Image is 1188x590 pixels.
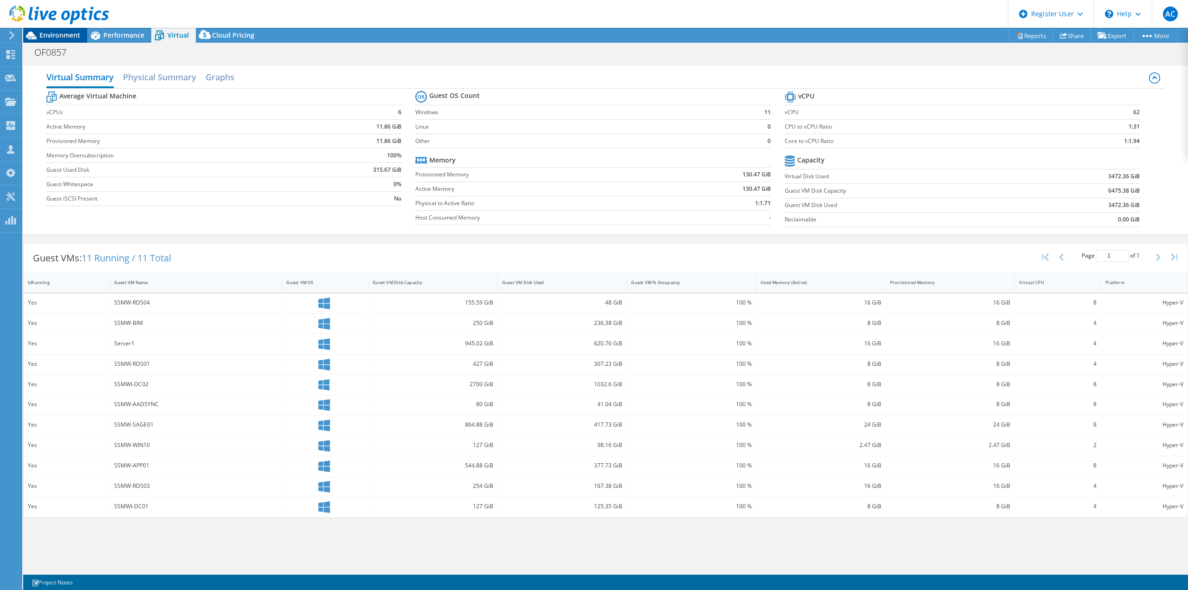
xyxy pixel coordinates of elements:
div: Guest VM OS [286,279,353,285]
div: Hyper-V [1105,338,1183,349]
h2: Virtual Summary [46,68,114,88]
div: Hyper-V [1105,318,1183,328]
div: Used Memory (Active) [761,279,870,285]
div: 8 GiB [890,359,1011,369]
div: 427 GiB [373,359,493,369]
div: 48 GiB [502,298,623,308]
h2: Graphs [206,68,234,86]
label: Physical to Active Ratio [415,199,667,208]
div: 16 GiB [761,481,881,491]
div: 2700 GiB [373,379,493,389]
div: SSMW-APP01 [114,460,278,471]
b: 11.86 GiB [376,136,401,146]
div: Hyper-V [1105,501,1183,512]
div: 8 GiB [761,379,881,389]
div: 254 GiB [373,481,493,491]
span: Cloud Pricing [212,31,254,39]
div: SSMW-RDS04 [114,298,278,308]
div: 100 % [631,338,752,349]
b: 6 [398,108,401,117]
b: 11 [764,108,771,117]
b: 1:1.71 [755,199,771,208]
b: 11.86 GiB [376,122,401,131]
b: 130.47 GiB [742,184,771,194]
label: CPU to vCPU Ratio [785,122,1059,131]
div: 8 GiB [761,399,881,409]
b: Average Virtual Machine [59,91,136,101]
span: 1 [1136,252,1140,259]
div: 8 [1019,420,1097,430]
div: 127 GiB [373,501,493,512]
div: Hyper-V [1105,379,1183,389]
a: Reports [1009,28,1053,43]
div: Virtual CPU [1019,279,1085,285]
div: SSMWI-DC02 [114,379,278,389]
b: 0% [394,180,401,189]
b: 0 [768,122,771,131]
div: 8 GiB [761,501,881,512]
label: Active Memory [46,122,316,131]
div: 1032.6 GiB [502,379,623,389]
div: 155.59 GiB [373,298,493,308]
div: 24 GiB [890,420,1011,430]
div: Hyper-V [1105,460,1183,471]
div: Guest VM Disk Capacity [373,279,482,285]
div: 8 GiB [761,359,881,369]
div: 16 GiB [890,460,1011,471]
div: Yes [28,318,105,328]
div: 16 GiB [761,460,881,471]
div: 127 GiB [373,440,493,450]
a: Share [1053,28,1091,43]
div: SSMWI-DC01 [114,501,278,512]
h1: OF0857 [30,47,81,58]
b: No [394,194,401,203]
div: Server1 [114,338,278,349]
div: 16 GiB [761,298,881,308]
div: Platform [1105,279,1172,285]
div: Hyper-V [1105,298,1183,308]
span: Environment [39,31,80,39]
b: - [769,213,771,222]
div: 16 GiB [890,338,1011,349]
div: 8 GiB [890,318,1011,328]
b: 0 [768,136,771,146]
div: 167.38 GiB [502,481,623,491]
label: Guest VM Disk Used [785,201,1025,210]
div: 8 GiB [890,379,1011,389]
div: 80 GiB [373,399,493,409]
div: Yes [28,501,105,512]
div: 620.76 GiB [502,338,623,349]
span: Page of [1082,250,1140,262]
a: More [1133,28,1176,43]
b: Memory [429,156,456,165]
div: SSMW-RDS03 [114,481,278,491]
div: 100 % [631,359,752,369]
div: 100 % [631,318,752,328]
div: 8 GiB [890,399,1011,409]
div: 236.38 GiB [502,318,623,328]
div: Hyper-V [1105,481,1183,491]
b: 130.47 GiB [742,170,771,179]
label: Virtual Disk Used [785,172,1025,181]
label: Other [415,136,738,146]
div: 250 GiB [373,318,493,328]
div: 100 % [631,379,752,389]
div: 100 % [631,440,752,450]
div: 2.47 GiB [890,440,1011,450]
div: 16 GiB [890,481,1011,491]
div: 4 [1019,359,1097,369]
div: 100 % [631,420,752,430]
b: 0.00 GiB [1118,215,1140,224]
b: vCPU [798,91,814,101]
div: Yes [28,481,105,491]
div: SSMW-WIN10 [114,440,278,450]
div: Provisioned Memory [890,279,1000,285]
div: 4 [1019,318,1097,328]
div: Yes [28,399,105,409]
div: 8 [1019,399,1097,409]
span: AC [1163,6,1178,21]
div: 16 GiB [761,338,881,349]
label: Guest VM Disk Capacity [785,186,1025,195]
div: Hyper-V [1105,359,1183,369]
label: vCPU [785,108,1059,117]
